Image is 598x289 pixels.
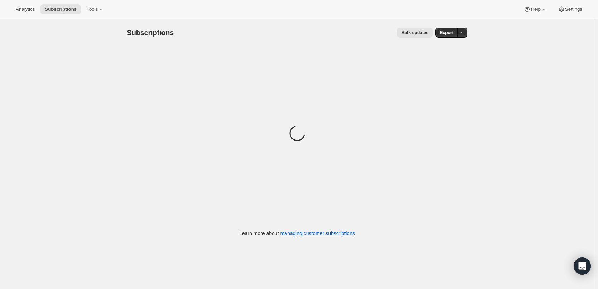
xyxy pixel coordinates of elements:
[519,4,552,14] button: Help
[82,4,109,14] button: Tools
[554,4,587,14] button: Settings
[16,6,35,12] span: Analytics
[239,230,355,237] p: Learn more about
[574,257,591,275] div: Open Intercom Messenger
[11,4,39,14] button: Analytics
[397,28,433,38] button: Bulk updates
[45,6,77,12] span: Subscriptions
[127,29,174,37] span: Subscriptions
[435,28,458,38] button: Export
[40,4,81,14] button: Subscriptions
[401,30,428,35] span: Bulk updates
[440,30,453,35] span: Export
[565,6,582,12] span: Settings
[87,6,98,12] span: Tools
[531,6,540,12] span: Help
[280,231,355,236] a: managing customer subscriptions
